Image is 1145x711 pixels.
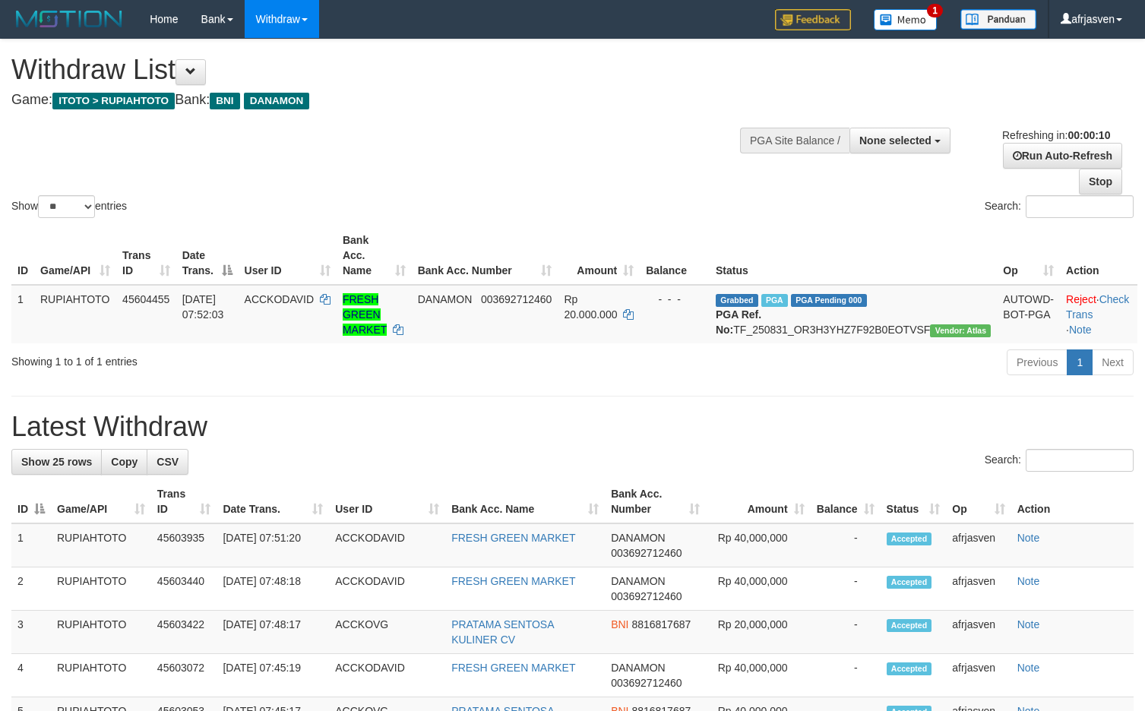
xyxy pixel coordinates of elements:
th: Game/API: activate to sort column ascending [34,226,116,285]
td: Rp 20,000,000 [706,611,811,654]
th: Op: activate to sort column ascending [997,226,1060,285]
a: PRATAMA SENTOSA KULINER CV [451,618,554,646]
td: Rp 40,000,000 [706,523,811,567]
a: Stop [1079,169,1122,194]
input: Search: [1026,195,1134,218]
td: - [811,523,881,567]
a: Note [1069,324,1092,336]
span: None selected [859,134,931,147]
span: Copy 003692712460 to clipboard [611,547,682,559]
td: afrjasven [946,611,1011,654]
span: ITOTO > RUPIAHTOTO [52,93,175,109]
span: 45604455 [122,293,169,305]
td: - [811,654,881,697]
td: 45603440 [151,567,217,611]
span: ACCKODAVID [245,293,315,305]
th: ID [11,226,34,285]
td: 45603935 [151,523,217,567]
img: panduan.png [960,9,1036,30]
b: PGA Ref. No: [716,308,761,336]
th: Date Trans.: activate to sort column descending [176,226,239,285]
a: Check Trans [1066,293,1129,321]
span: Copy [111,456,138,468]
td: · · [1060,285,1137,343]
th: Amount: activate to sort column ascending [558,226,640,285]
td: RUPIAHTOTO [51,611,151,654]
th: Bank Acc. Number: activate to sort column ascending [412,226,558,285]
button: None selected [849,128,950,153]
a: Run Auto-Refresh [1003,143,1122,169]
span: Grabbed [716,294,758,307]
td: Rp 40,000,000 [706,654,811,697]
img: Button%20Memo.svg [874,9,938,30]
th: User ID: activate to sort column ascending [329,480,445,523]
td: 1 [11,285,34,343]
th: User ID: activate to sort column ascending [239,226,337,285]
th: ID: activate to sort column descending [11,480,51,523]
span: Accepted [887,619,932,632]
label: Search: [985,195,1134,218]
div: Showing 1 to 1 of 1 entries [11,348,466,369]
label: Search: [985,449,1134,472]
span: Accepted [887,576,932,589]
input: Search: [1026,449,1134,472]
td: 4 [11,654,51,697]
a: Previous [1007,349,1068,375]
span: Vendor URL: https://order3.1velocity.biz [930,324,991,337]
span: DANAMON [611,532,666,544]
span: BNI [611,618,628,630]
a: Note [1017,532,1040,544]
span: DANAMON [244,93,310,109]
th: Status [710,226,997,285]
span: Refreshing in: [1002,129,1110,141]
a: Note [1017,618,1040,630]
a: FRESH GREEN MARKET [343,293,387,336]
td: [DATE] 07:48:18 [217,567,329,611]
td: 1 [11,523,51,567]
th: Balance [640,226,710,285]
td: RUPIAHTOTO [34,285,116,343]
a: CSV [147,449,188,475]
th: Action [1011,480,1134,523]
th: Date Trans.: activate to sort column ascending [217,480,329,523]
th: Action [1060,226,1137,285]
span: Copy 003692712460 to clipboard [611,590,682,602]
td: ACCKODAVID [329,523,445,567]
a: 1 [1067,349,1093,375]
td: ACCKODAVID [329,654,445,697]
td: afrjasven [946,654,1011,697]
td: RUPIAHTOTO [51,567,151,611]
td: afrjasven [946,567,1011,611]
a: Note [1017,662,1040,674]
div: PGA Site Balance / [740,128,849,153]
th: Game/API: activate to sort column ascending [51,480,151,523]
img: MOTION_logo.png [11,8,127,30]
th: Bank Acc. Name: activate to sort column ascending [337,226,412,285]
th: Balance: activate to sort column ascending [811,480,881,523]
img: Feedback.jpg [775,9,851,30]
strong: 00:00:10 [1068,129,1110,141]
span: BNI [210,93,239,109]
td: 45603072 [151,654,217,697]
span: Accepted [887,662,932,675]
td: Rp 40,000,000 [706,567,811,611]
th: Status: activate to sort column ascending [881,480,947,523]
select: Showentries [38,195,95,218]
th: Amount: activate to sort column ascending [706,480,811,523]
span: Copy 8816817687 to clipboard [631,618,691,630]
th: Trans ID: activate to sort column ascending [151,480,217,523]
a: FRESH GREEN MARKET [451,662,575,674]
h4: Game: Bank: [11,93,748,108]
span: Copy 003692712460 to clipboard [611,677,682,689]
th: Bank Acc. Name: activate to sort column ascending [445,480,605,523]
th: Bank Acc. Number: activate to sort column ascending [605,480,706,523]
span: Marked by afrjasven [761,294,788,307]
a: Note [1017,575,1040,587]
span: [DATE] 07:52:03 [182,293,224,321]
span: Show 25 rows [21,456,92,468]
span: Copy 003692712460 to clipboard [481,293,552,305]
td: - [811,611,881,654]
td: 3 [11,611,51,654]
span: DANAMON [611,662,666,674]
td: [DATE] 07:45:19 [217,654,329,697]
